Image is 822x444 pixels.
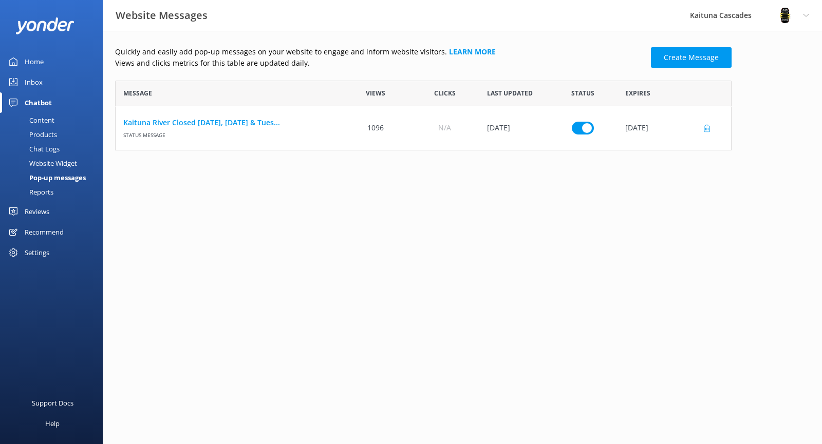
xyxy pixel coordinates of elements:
[777,8,793,23] img: 802-1755650174.png
[15,17,74,34] img: yonder-white-logo.png
[115,57,645,69] p: Views and clicks metrics for this table are updated daily.
[6,185,53,199] div: Reports
[25,92,52,113] div: Chatbot
[25,72,43,92] div: Inbox
[438,122,451,133] span: N/A
[449,47,496,56] a: Learn more
[6,142,60,156] div: Chat Logs
[6,156,103,170] a: Website Widget
[6,170,86,185] div: Pop-up messages
[625,88,650,98] span: Expires
[115,46,645,57] p: Quickly and easily add pop-up messages on your website to engage and inform website visitors.
[6,127,57,142] div: Products
[651,47,732,68] a: Create Message
[6,185,103,199] a: Reports
[25,242,49,263] div: Settings
[115,106,732,150] div: row
[116,7,208,24] h3: Website Messages
[366,88,385,98] span: Views
[618,106,731,150] div: [DATE]
[479,106,548,150] div: 30 Aug 2025
[6,142,103,156] a: Chat Logs
[25,222,64,242] div: Recommend
[6,113,103,127] a: Content
[434,88,456,98] span: Clicks
[6,113,54,127] div: Content
[487,88,533,98] span: Last updated
[25,51,44,72] div: Home
[6,156,77,170] div: Website Widget
[45,413,60,434] div: Help
[123,117,333,128] a: Kaituna River Closed [DATE], [DATE] & Tues...
[341,106,410,150] div: 1096
[32,393,73,413] div: Support Docs
[25,201,49,222] div: Reviews
[115,106,732,150] div: grid
[123,88,152,98] span: Message
[6,170,103,185] a: Pop-up messages
[571,88,594,98] span: Status
[6,127,103,142] a: Products
[123,128,333,139] span: Status message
